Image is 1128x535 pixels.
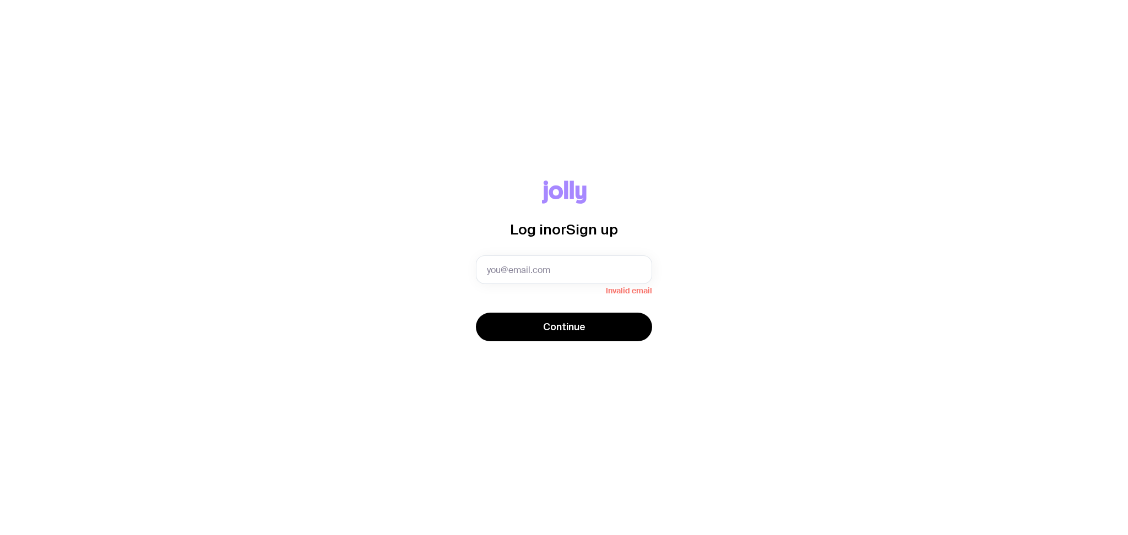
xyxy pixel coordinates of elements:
[476,255,652,284] input: you@email.com
[476,313,652,341] button: Continue
[510,221,552,237] span: Log in
[476,284,652,295] span: Invalid email
[552,221,566,237] span: or
[543,320,585,334] span: Continue
[566,221,618,237] span: Sign up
